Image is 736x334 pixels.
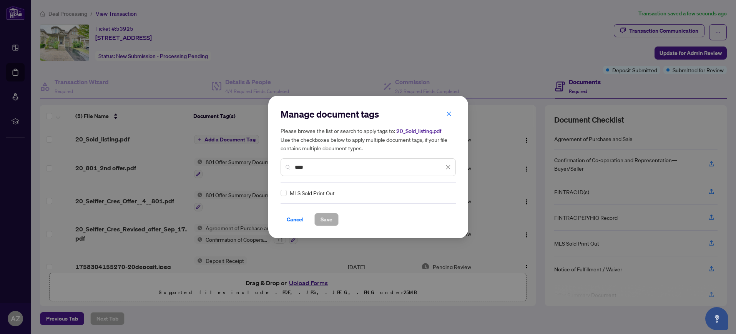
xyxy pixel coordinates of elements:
[290,189,335,197] span: MLS Sold Print Out
[281,126,456,152] h5: Please browse the list or search to apply tags to: Use the checkboxes below to apply multiple doc...
[705,307,728,330] button: Open asap
[446,111,452,116] span: close
[281,213,310,226] button: Cancel
[445,165,451,170] span: close
[314,213,339,226] button: Save
[287,213,304,226] span: Cancel
[281,108,456,120] h2: Manage document tags
[396,128,441,135] span: 20_Sold_listing.pdf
